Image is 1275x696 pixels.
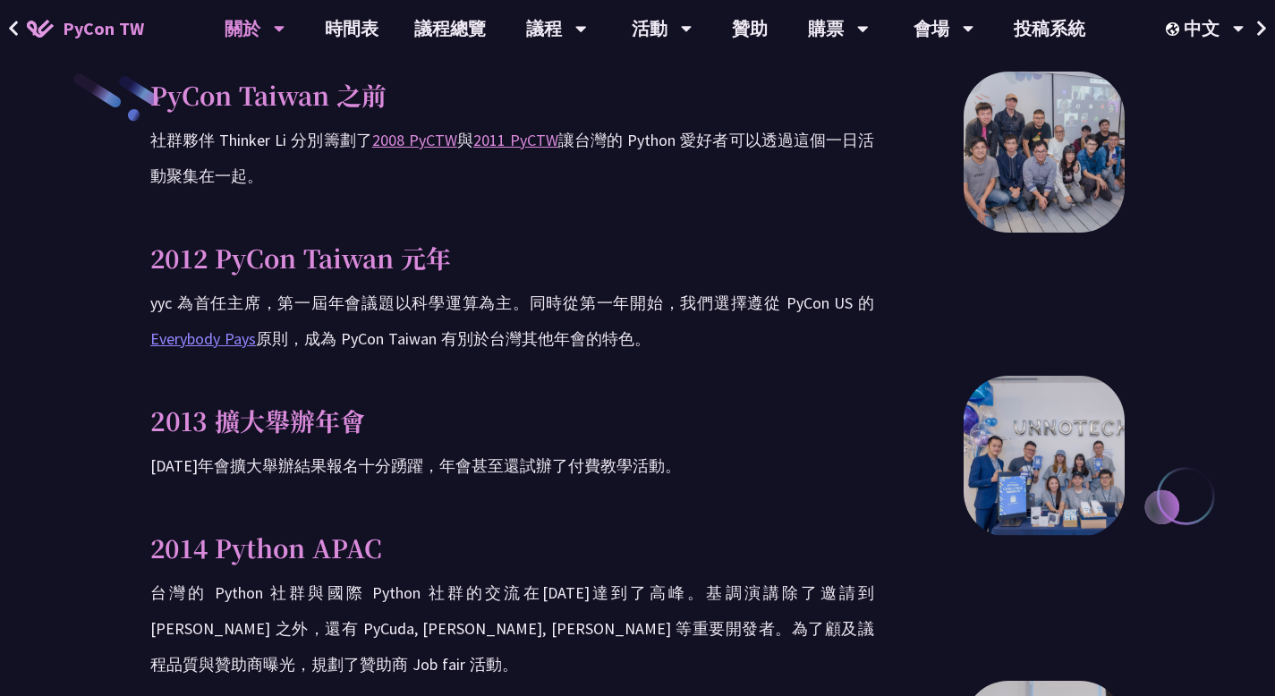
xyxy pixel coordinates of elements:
p: [DATE]年會擴大舉辦結果報名十分踴躍，年會甚至還試辦了付費教學活動。 [150,448,874,484]
a: Everybody Pays [150,328,256,349]
a: 2008 PyCTW [372,130,457,150]
p: 2014 Python APAC [150,529,874,566]
p: 台灣的 Python 社群與國際 Python 社群的交流在[DATE]達到了高峰。基調演講除了邀請到[PERSON_NAME] 之外，還有 PyCuda, [PERSON_NAME], [PE... [150,575,874,683]
a: PyCon TW [9,6,162,51]
span: PyCon TW [63,15,144,42]
img: Home icon of PyCon TW 2025 [27,20,54,38]
p: yyc 為首任主席，第一屆年會議題以科學運算為主。同時從第一年開始，我們選擇遵從 PyCon US 的 原則，成為 PyCon Taiwan 有別於台灣其他年會的特色。 [150,285,874,357]
a: 2011 PyCTW [473,130,558,150]
p: 2013 擴大舉辦年會 [150,402,874,439]
p: 社群夥伴 Thinker Li 分別籌劃了 與 讓台灣的 Python 愛好者可以透過這個一日活動聚集在一起。 [150,123,874,194]
p: PyCon Taiwan 之前 [150,76,874,114]
img: Locale Icon [1166,22,1184,36]
p: 2012 PyCon Taiwan 元年 [150,239,874,276]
